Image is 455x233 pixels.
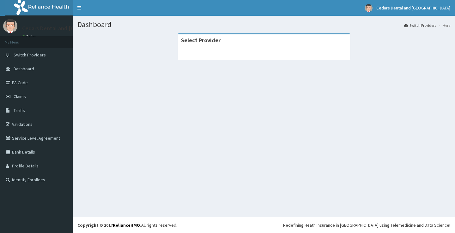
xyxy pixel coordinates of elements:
img: User Image [365,4,373,12]
strong: Copyright © 2017 . [77,222,141,228]
a: Online [22,34,37,39]
span: Cedars Dental and [GEOGRAPHIC_DATA] [376,5,450,11]
span: Dashboard [14,66,34,72]
h1: Dashboard [77,20,450,29]
a: Switch Providers [404,23,436,28]
a: RelianceHMO [113,222,140,228]
strong: Select Provider [181,37,221,44]
span: Tariffs [14,108,25,113]
p: Cedars Dental and [GEOGRAPHIC_DATA] [22,26,121,31]
div: Redefining Heath Insurance in [GEOGRAPHIC_DATA] using Telemedicine and Data Science! [283,222,450,228]
li: Here [437,23,450,28]
span: Switch Providers [14,52,46,58]
img: User Image [3,19,17,33]
span: Claims [14,94,26,99]
footer: All rights reserved. [73,217,455,233]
